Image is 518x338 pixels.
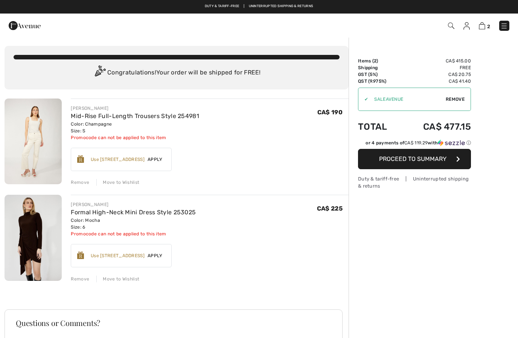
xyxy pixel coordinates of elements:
img: Sezzle [438,139,465,146]
img: My Info [463,22,470,30]
input: Promo code [368,88,446,111]
div: Move to Wishlist [96,276,139,282]
span: Apply [145,156,166,163]
img: Mid-Rise Full-Length Trousers Style 254981 [5,99,62,184]
div: Use [STREET_ADDRESS] [91,252,145,259]
div: Remove [71,276,89,282]
img: Menu [500,22,508,30]
td: CA$ 41.40 [401,78,471,85]
img: Reward-Logo.svg [77,155,84,163]
span: CA$ 119.29 [404,140,428,146]
div: Color: Mocha Size: 6 [71,217,196,230]
a: 1ère Avenue [9,21,41,29]
div: Use [STREET_ADDRESS] [91,156,145,163]
div: Duty & tariff-free | Uninterrupted shipping & returns [358,175,471,189]
div: [PERSON_NAME] [71,105,199,112]
button: Proceed to Summary [358,149,471,169]
td: GST (5%) [358,71,401,78]
span: Proceed to Summary [379,155,446,162]
h3: Questions or Comments? [16,319,331,327]
div: Promocode can not be applied to this item [71,134,199,141]
span: Apply [145,252,166,259]
span: 2 [374,58,376,64]
span: CA$ 190 [317,109,343,116]
img: Formal High-Neck Mini Dress Style 253025 [5,195,62,280]
div: [PERSON_NAME] [71,201,196,208]
div: Remove [71,179,89,186]
img: 1ère Avenue [9,18,41,33]
a: Mid-Rise Full-Length Trousers Style 254981 [71,112,199,120]
a: Formal High-Neck Mini Dress Style 253025 [71,209,196,216]
a: 2 [479,21,490,30]
td: CA$ 20.75 [401,71,471,78]
img: Reward-Logo.svg [77,252,84,259]
img: Shopping Bag [479,22,485,29]
img: Search [448,23,454,29]
td: CA$ 477.15 [401,114,471,139]
span: CA$ 225 [317,205,343,212]
div: Promocode can not be applied to this item [71,230,196,237]
td: Total [358,114,401,139]
td: Shipping [358,64,401,71]
td: Free [401,64,471,71]
div: Congratulations! Your order will be shipped for FREE! [14,65,340,80]
div: Color: Champagne Size: S [71,121,199,134]
div: or 4 payments ofCA$ 119.29withSezzle Click to learn more about Sezzle [358,139,471,149]
img: Congratulation2.svg [92,65,107,80]
td: QST (9.975%) [358,78,401,85]
span: 2 [487,24,490,29]
div: Move to Wishlist [96,179,139,186]
td: CA$ 415.00 [401,58,471,64]
div: or 4 payments of with [366,139,471,146]
td: Items ( ) [358,58,401,64]
span: Remove [446,96,465,103]
div: ✔ [358,96,368,103]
